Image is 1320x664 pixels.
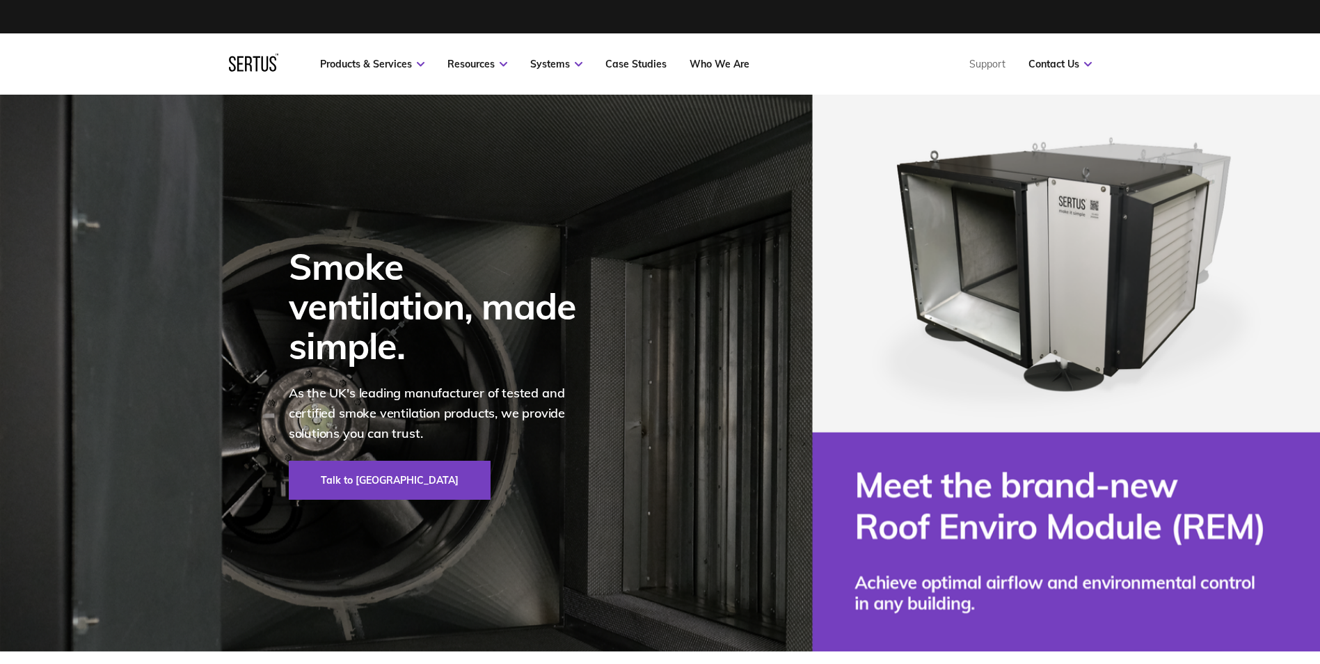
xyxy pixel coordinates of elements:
a: Talk to [GEOGRAPHIC_DATA] [289,461,491,500]
a: Resources [447,58,507,70]
a: Support [969,58,1005,70]
div: Smoke ventilation, made simple. [289,246,595,366]
a: Contact Us [1028,58,1092,70]
a: Who We Are [690,58,749,70]
p: As the UK's leading manufacturer of tested and certified smoke ventilation products, we provide s... [289,384,595,443]
a: Systems [530,58,582,70]
a: Case Studies [605,58,667,70]
a: Products & Services [320,58,424,70]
